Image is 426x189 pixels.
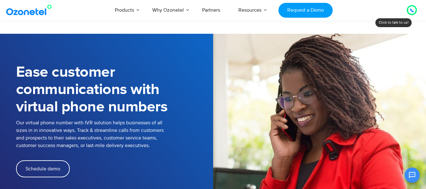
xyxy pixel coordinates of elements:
span: Schedule demo [26,166,60,171]
a: Schedule demo [16,160,70,177]
p: Our virtual phone number with IVR solution helps businesses of all sizes in in innovative ways. T... [16,119,213,149]
h1: Ease customer communications with virtual phone numbers [16,64,213,116]
a: Request a Demo [278,3,332,18]
button: Open chat [405,168,420,183]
